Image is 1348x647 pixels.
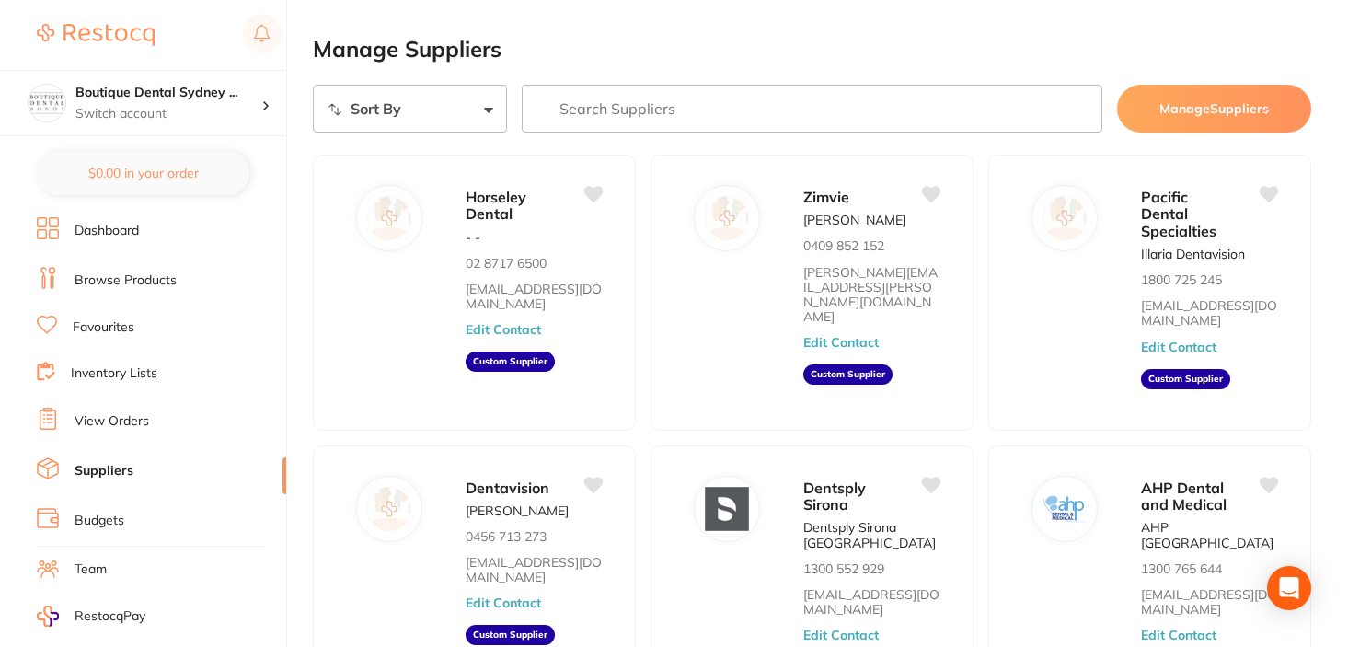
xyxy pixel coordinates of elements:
span: Dentavision [466,479,549,497]
aside: Custom Supplier [466,352,555,372]
img: Dentavision [367,487,411,531]
a: RestocqPay [37,606,145,627]
img: Horseley Dental [367,196,411,240]
div: Open Intercom Messenger [1267,566,1311,610]
a: Restocq Logo [37,14,155,56]
a: Budgets [75,512,124,530]
a: [EMAIL_ADDRESS][DOMAIN_NAME] [1141,298,1278,328]
aside: Custom Supplier [1141,369,1230,389]
a: Inventory Lists [71,364,157,383]
button: Edit Contact [803,628,879,642]
span: Pacific Dental Specialties [1141,188,1216,240]
aside: Custom Supplier [466,625,555,645]
img: Boutique Dental Sydney Pty Ltd [29,85,65,121]
input: Search Suppliers [522,85,1103,133]
p: 02 8717 6500 [466,256,547,271]
img: AHP Dental and Medical [1043,487,1087,531]
p: 1800 725 245 [1141,272,1222,287]
img: Zimvie [705,196,749,240]
span: Dentsply Sirona [803,479,866,514]
p: 0456 713 273 [466,529,547,544]
a: Favourites [73,318,134,337]
a: [EMAIL_ADDRESS][DOMAIN_NAME] [466,555,603,584]
a: Suppliers [75,462,133,480]
p: 1300 765 644 [1141,561,1222,576]
a: [EMAIL_ADDRESS][DOMAIN_NAME] [466,282,603,311]
a: [EMAIL_ADDRESS][DOMAIN_NAME] [803,587,940,617]
h2: Manage Suppliers [313,37,1311,63]
button: Edit Contact [803,335,879,350]
p: 1300 552 929 [803,561,884,576]
a: [EMAIL_ADDRESS][DOMAIN_NAME] [1141,587,1278,617]
span: AHP Dental and Medical [1141,479,1227,514]
p: Dentsply Sirona [GEOGRAPHIC_DATA] [803,520,940,549]
p: AHP [GEOGRAPHIC_DATA] [1141,520,1278,549]
img: Dentsply Sirona [705,487,749,531]
img: Pacific Dental Specialties [1043,196,1087,240]
button: Edit Contact [1141,340,1216,354]
button: ManageSuppliers [1117,85,1311,133]
button: Edit Contact [1141,628,1216,642]
span: RestocqPay [75,607,145,626]
p: - - [466,230,480,245]
p: Illaria Dentavision [1141,247,1245,261]
button: Edit Contact [466,322,541,337]
a: View Orders [75,412,149,431]
span: Horseley Dental [466,188,526,223]
a: Team [75,560,107,579]
img: RestocqPay [37,606,59,627]
span: Zimvie [803,188,849,206]
img: Restocq Logo [37,24,155,46]
p: Switch account [75,105,261,123]
a: Browse Products [75,272,177,290]
button: Edit Contact [466,595,541,610]
a: [PERSON_NAME][EMAIL_ADDRESS][PERSON_NAME][DOMAIN_NAME] [803,265,940,324]
a: Dashboard [75,222,139,240]
button: $0.00 in your order [37,151,249,195]
p: [PERSON_NAME] [466,503,569,518]
p: 0409 852 152 [803,238,884,253]
aside: Custom Supplier [803,364,893,385]
p: [PERSON_NAME] [803,213,906,227]
h4: Boutique Dental Sydney Pty Ltd [75,84,261,102]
